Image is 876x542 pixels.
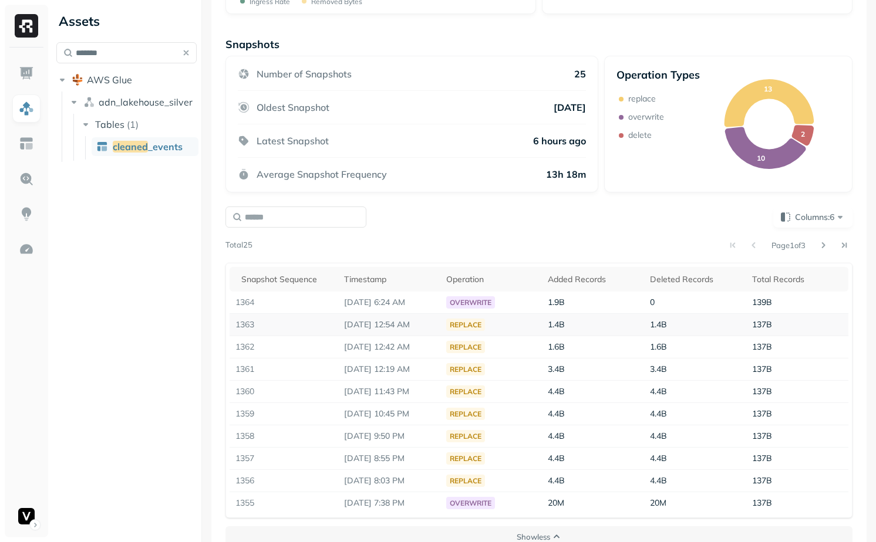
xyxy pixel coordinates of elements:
[548,341,565,352] span: 1.6B
[650,386,667,397] span: 4.4B
[752,341,772,352] span: 137B
[257,68,352,80] p: Number of Snapshots
[344,274,434,285] div: Timestamp
[344,497,434,509] p: Sep 16, 2025 7:38 PM
[72,74,83,86] img: root
[752,475,772,486] span: 137B
[113,141,148,153] span: cleaned
[650,274,740,285] div: Deleted Records
[19,101,34,116] img: Assets
[19,136,34,151] img: Asset Explorer
[628,93,656,104] p: replace
[548,431,565,441] span: 4.4B
[344,341,434,353] p: Sep 17, 2025 12:42 AM
[87,74,132,86] span: AWS Glue
[148,141,183,153] span: _events
[18,508,35,524] img: Voodoo
[344,386,434,397] p: Sep 16, 2025 11:43 PM
[95,118,124,130] span: Tables
[230,425,338,448] td: 1358
[548,497,564,508] span: 20M
[446,319,485,331] div: replace
[752,274,843,285] div: Total Records
[650,341,667,352] span: 1.6B
[533,135,586,147] p: 6 hours ago
[650,497,666,508] span: 20M
[752,319,772,330] span: 137B
[19,206,34,222] img: Insights
[241,274,332,285] div: Snapshot Sequence
[19,242,34,257] img: Optimization
[344,431,434,442] p: Sep 16, 2025 9:50 PM
[548,408,565,419] span: 4.4B
[546,168,586,180] p: 13h 18m
[127,118,139,130] p: ( 1 )
[616,68,700,82] p: Operation Types
[752,386,772,397] span: 137B
[344,475,434,486] p: Sep 16, 2025 8:03 PM
[230,358,338,381] td: 1361
[446,296,495,309] div: overwrite
[56,70,197,89] button: AWS Glue
[230,470,338,492] td: 1356
[56,12,197,31] div: Assets
[19,171,34,187] img: Query Explorer
[548,274,638,285] div: Added Records
[446,341,485,353] div: replace
[92,137,198,156] a: cleaned_events
[344,453,434,464] p: Sep 16, 2025 8:55 PM
[650,431,667,441] span: 4.4B
[752,497,772,508] span: 137B
[19,66,34,81] img: Dashboard
[225,239,252,251] p: Total 25
[752,431,772,441] span: 137B
[752,453,772,463] span: 137B
[548,453,565,463] span: 4.4B
[230,314,338,336] td: 1363
[795,211,846,223] span: Columns: 6
[773,206,853,228] button: Columns:6
[764,84,772,93] text: 13
[96,141,108,153] img: table
[757,154,765,162] text: 10
[344,297,434,308] p: Sep 17, 2025 6:24 AM
[344,364,434,375] p: Sep 17, 2025 12:19 AM
[650,364,667,374] span: 3.4B
[446,274,537,285] div: Operation
[650,408,667,419] span: 4.4B
[344,408,434,419] p: Sep 16, 2025 10:45 PM
[548,319,565,330] span: 1.4B
[446,363,485,375] div: replace
[83,96,95,108] img: namespace
[80,115,198,134] button: Tables(1)
[650,453,667,463] span: 4.4B
[548,386,565,397] span: 4.4B
[548,475,565,486] span: 4.4B
[230,292,338,314] td: 1364
[752,364,772,374] span: 137B
[230,448,338,470] td: 1357
[446,497,495,509] div: overwrite
[446,452,485,465] div: replace
[650,319,667,330] span: 1.4B
[446,385,485,398] div: replace
[548,364,565,374] span: 3.4B
[230,381,338,403] td: 1360
[344,319,434,330] p: Sep 17, 2025 12:54 AM
[628,130,652,141] p: delete
[752,297,772,307] span: 139B
[771,240,806,250] p: Page 1 of 3
[554,101,586,113] p: [DATE]
[574,68,586,80] p: 25
[230,403,338,425] td: 1359
[446,408,485,420] div: replace
[257,168,387,180] p: Average Snapshot Frequency
[650,475,667,486] span: 4.4B
[446,430,485,442] div: replace
[548,297,565,307] span: 1.9B
[230,336,338,358] td: 1362
[15,14,38,38] img: Ryft
[752,408,772,419] span: 137B
[99,96,193,108] span: adn_lakehouse_silver
[628,111,664,123] p: overwrite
